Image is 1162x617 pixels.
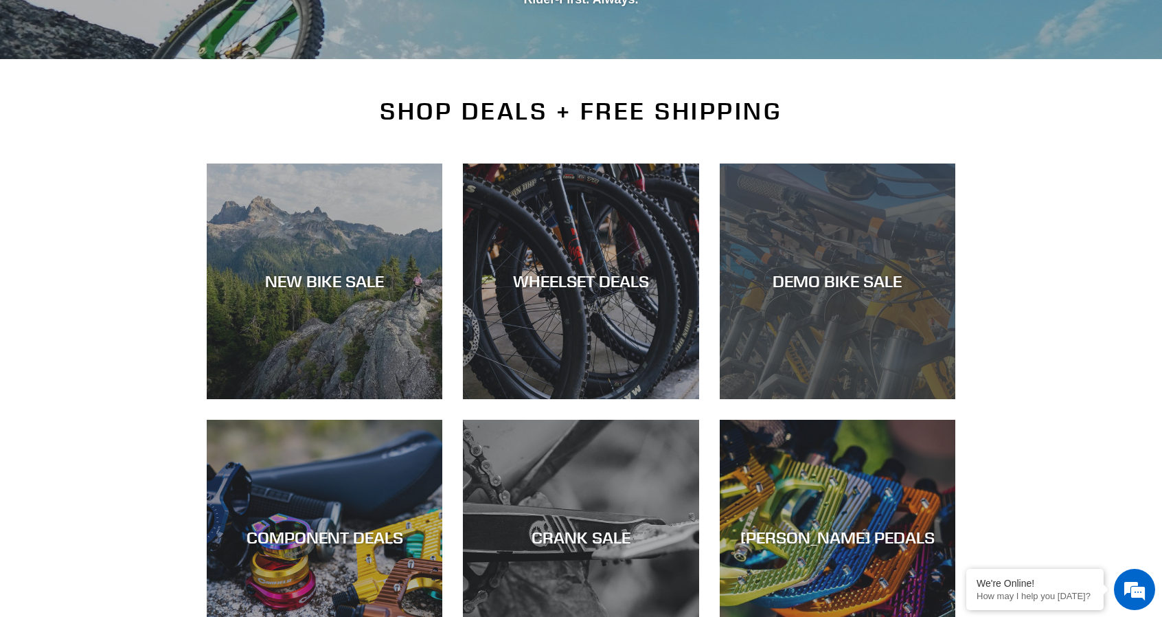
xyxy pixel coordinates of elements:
div: We're Online! [977,578,1093,589]
div: DEMO BIKE SALE [720,271,955,291]
h2: SHOP DEALS + FREE SHIPPING [207,97,955,126]
div: [PERSON_NAME] PEDALS [720,528,955,548]
div: CRANK SALE [463,528,698,548]
div: WHEELSET DEALS [463,271,698,291]
p: How may I help you today? [977,591,1093,601]
a: NEW BIKE SALE [207,164,442,399]
div: COMPONENT DEALS [207,528,442,548]
a: WHEELSET DEALS [463,164,698,399]
div: NEW BIKE SALE [207,271,442,291]
a: DEMO BIKE SALE [720,164,955,399]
